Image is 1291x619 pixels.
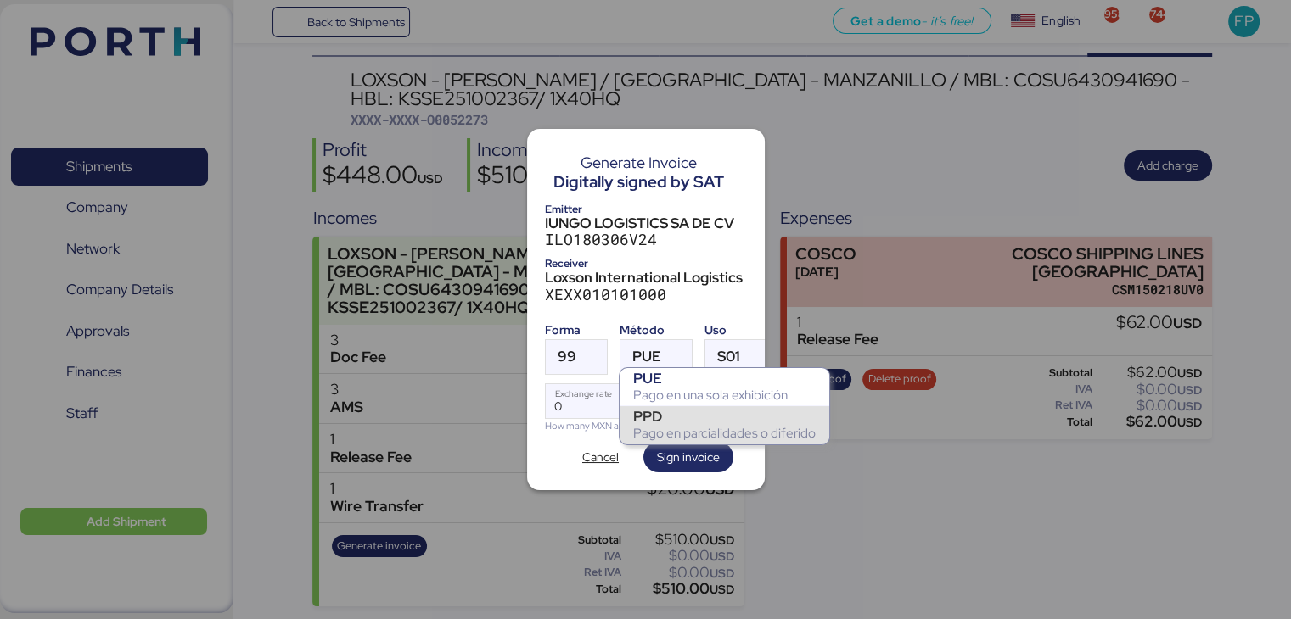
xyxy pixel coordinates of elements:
[633,408,816,425] div: PPD
[545,321,608,339] div: Forma
[545,200,747,218] div: Emitter
[620,321,693,339] div: Método
[633,425,816,442] div: Pago en parcialidades o diferido
[704,321,772,339] div: Uso
[717,349,740,364] span: S01
[546,384,772,418] input: Exchange rate
[633,370,816,387] div: PUE
[553,170,724,194] div: Digitally signed by SAT
[558,349,576,364] span: 99
[553,155,724,170] div: Generate Invoice
[633,387,816,404] div: Pago en una sola exhibición
[643,442,733,472] button: Sign invoice
[545,286,747,304] div: XEXX010101000
[632,349,661,364] span: PUE
[545,231,747,248] div: ILO180306V24
[582,447,619,467] span: Cancel
[545,254,747,272] div: Receiver
[545,419,772,433] div: How many MXN are 1 USD
[657,447,720,467] span: Sign invoice
[545,270,747,285] div: Loxson International Logistics
[558,442,643,472] button: Cancel
[545,215,747,231] div: IUNGO LOGISTICS SA DE CV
